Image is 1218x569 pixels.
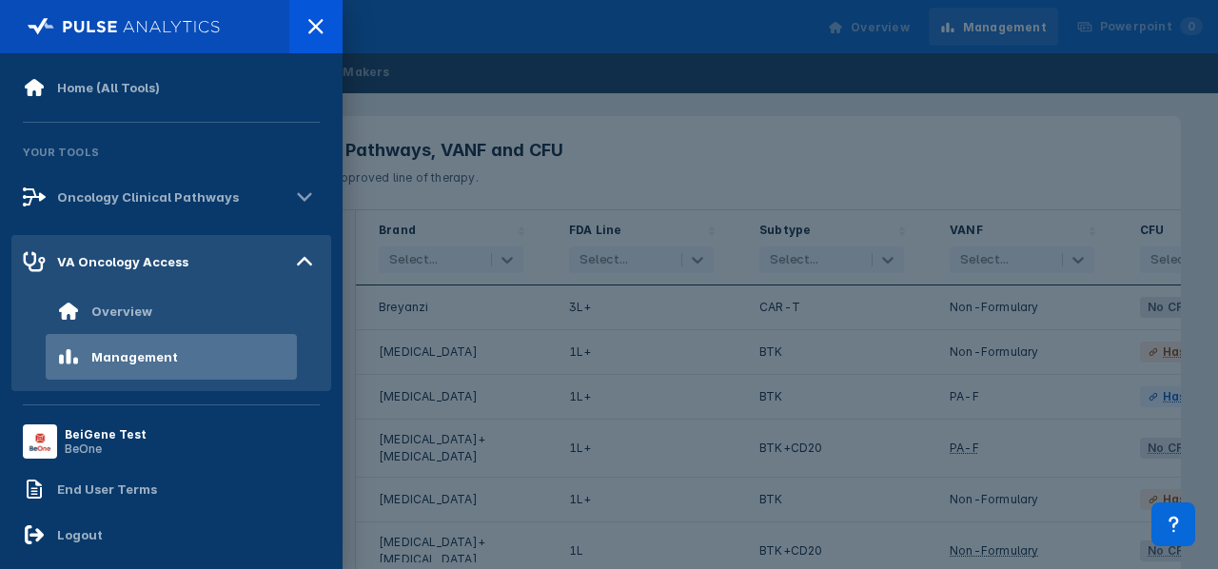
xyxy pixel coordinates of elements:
div: BeiGene Test [65,427,147,441]
div: Oncology Clinical Pathways [57,189,239,205]
div: End User Terms [57,481,157,497]
a: Overview [11,288,331,334]
div: Your Tools [11,134,331,170]
div: Contact Support [1151,502,1195,546]
div: VA Oncology Access [57,254,188,269]
div: Overview [91,304,152,319]
img: menu button [27,428,53,455]
div: Home (All Tools) [57,80,160,95]
div: Management [91,349,178,364]
img: pulse-logo-full-white.svg [28,13,221,40]
a: Home (All Tools) [11,65,331,110]
a: Management [11,334,331,380]
a: End User Terms [11,466,331,512]
div: BeOne [65,441,147,456]
div: Logout [57,527,103,542]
